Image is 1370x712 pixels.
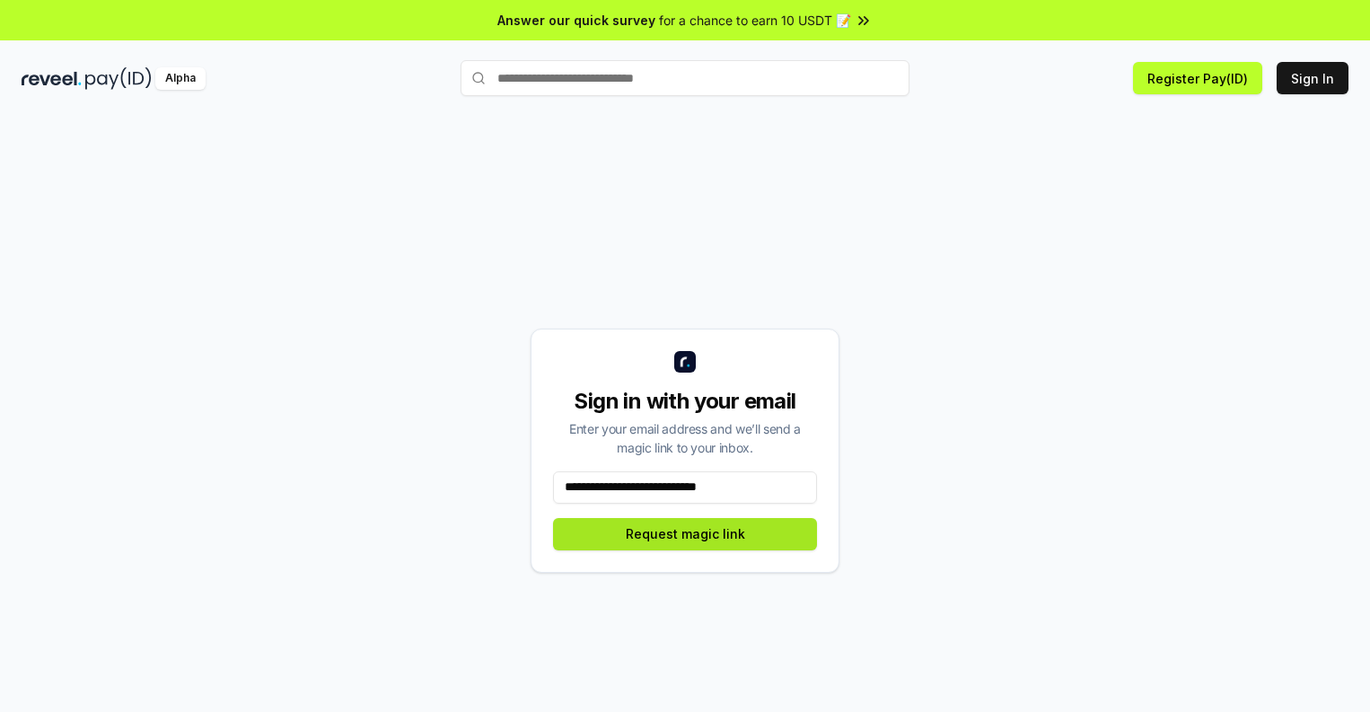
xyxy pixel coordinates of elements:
img: reveel_dark [22,67,82,90]
span: Answer our quick survey [497,11,655,30]
div: Alpha [155,67,206,90]
button: Request magic link [553,518,817,550]
div: Enter your email address and we’ll send a magic link to your inbox. [553,419,817,457]
img: pay_id [85,67,152,90]
img: logo_small [674,351,696,373]
button: Register Pay(ID) [1133,62,1262,94]
button: Sign In [1277,62,1348,94]
div: Sign in with your email [553,387,817,416]
span: for a chance to earn 10 USDT 📝 [659,11,851,30]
